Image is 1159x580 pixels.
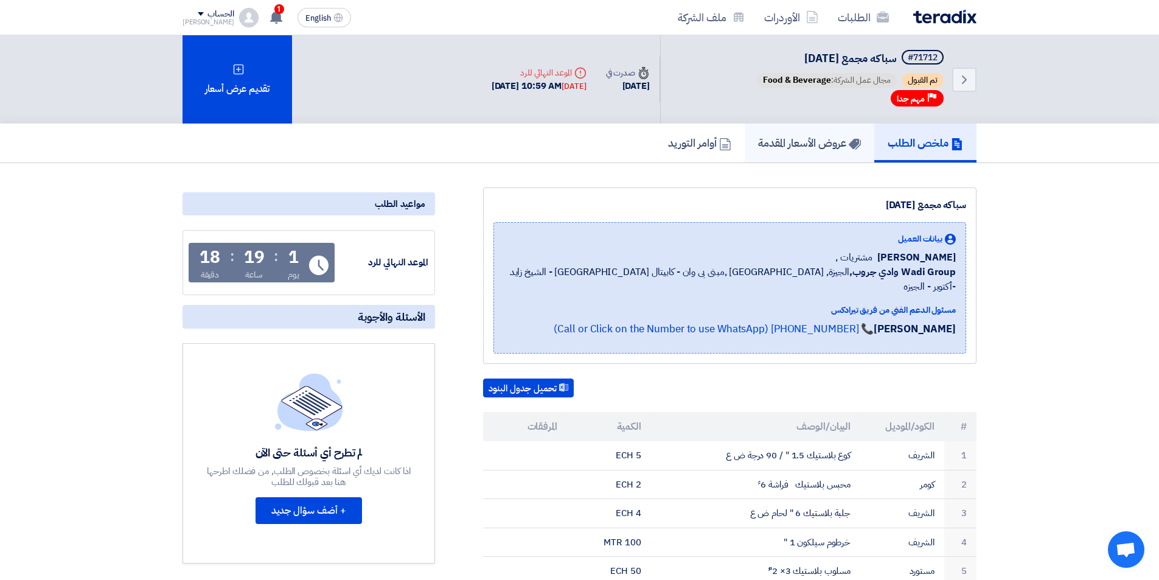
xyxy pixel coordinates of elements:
[944,441,976,470] td: 1
[183,192,435,215] div: مواعيد الطلب
[492,66,586,79] div: الموعد النهائي للرد
[745,124,874,162] a: عروض الأسعار المقدمة
[804,50,897,66] span: سباكه مجمع [DATE]
[651,499,861,528] td: جلبة بلاستيك 6 " لحام ض ع
[358,310,425,324] span: الأسئلة والأجوبة
[655,124,745,162] a: أوامر التوريد
[606,66,650,79] div: صدرت في
[944,412,976,441] th: #
[860,412,944,441] th: الكود/الموديل
[275,373,343,430] img: empty_state_list.svg
[651,441,861,470] td: كوع بلاستيك 1.5 " / 90 درجة ض ع
[305,14,331,23] span: English
[651,528,861,557] td: خرطوم سيلكون 1 "
[913,10,976,24] img: Teradix logo
[944,528,976,557] td: 4
[860,470,944,499] td: كومر
[754,50,946,67] h5: سباكه مجمع 7-10-2025
[244,249,265,266] div: 19
[201,268,220,281] div: دقيقة
[898,232,942,245] span: بيانات العميل
[230,245,234,267] div: :
[567,441,651,470] td: 5 ECH
[860,528,944,557] td: الشريف
[763,74,831,86] span: Food & Beverage
[492,79,586,93] div: [DATE] 10:59 AM
[668,3,754,32] a: ملف الشركة
[606,79,650,93] div: [DATE]
[554,321,874,337] a: 📞 [PHONE_NUMBER] (Call or Click on the Number to use WhatsApp)
[504,265,956,294] span: الجيزة, [GEOGRAPHIC_DATA] ,مبنى بى وان - كابيتال [GEOGRAPHIC_DATA] - الشيخ زايد -أكتوبر - الجيزه
[245,268,263,281] div: ساعة
[206,445,412,459] div: لم تطرح أي أسئلة حتى الآن
[562,80,586,93] div: [DATE]
[877,250,956,265] span: [PERSON_NAME]
[483,412,567,441] th: المرفقات
[908,54,938,62] div: #71712
[200,249,220,266] div: 18
[944,499,976,528] td: 3
[754,3,828,32] a: الأوردرات
[567,528,651,557] td: 100 MTR
[567,412,651,441] th: الكمية
[288,268,299,281] div: يوم
[274,4,284,14] span: 1
[944,470,976,499] td: 2
[1108,531,1144,568] div: Open chat
[902,73,944,88] span: تم القبول
[298,8,351,27] button: English
[493,198,966,212] div: سباكه مجمع [DATE]
[504,304,956,316] div: مسئول الدعم الفني من فريق تيرادكس
[758,136,861,150] h5: عروض الأسعار المقدمة
[483,379,574,398] button: تحميل جدول البنود
[651,412,861,441] th: البيان/الوصف
[828,3,899,32] a: الطلبات
[860,441,944,470] td: الشريف
[207,9,234,19] div: الحساب
[860,499,944,528] td: الشريف
[256,497,362,524] button: + أضف سؤال جديد
[849,265,956,279] b: Wadi Group وادي جروب,
[874,124,976,162] a: ملخص الطلب
[651,470,861,499] td: محبس بلاستيك فراشة 6 ً
[567,470,651,499] td: 2 ECH
[183,19,234,26] div: [PERSON_NAME]
[874,321,956,337] strong: [PERSON_NAME]
[337,256,428,270] div: الموعد النهائي للرد
[567,499,651,528] td: 4 ECH
[835,250,872,265] span: مشتريات ,
[888,136,963,150] h5: ملخص الطلب
[757,73,897,88] span: مجال عمل الشركة:
[668,136,731,150] h5: أوامر التوريد
[206,466,412,487] div: اذا كانت لديك أي اسئلة بخصوص الطلب, من فضلك اطرحها هنا بعد قبولك للطلب
[239,8,259,27] img: profile_test.png
[274,245,278,267] div: :
[897,93,925,105] span: مهم جدا
[183,35,292,124] div: تقديم عرض أسعار
[288,249,299,266] div: 1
